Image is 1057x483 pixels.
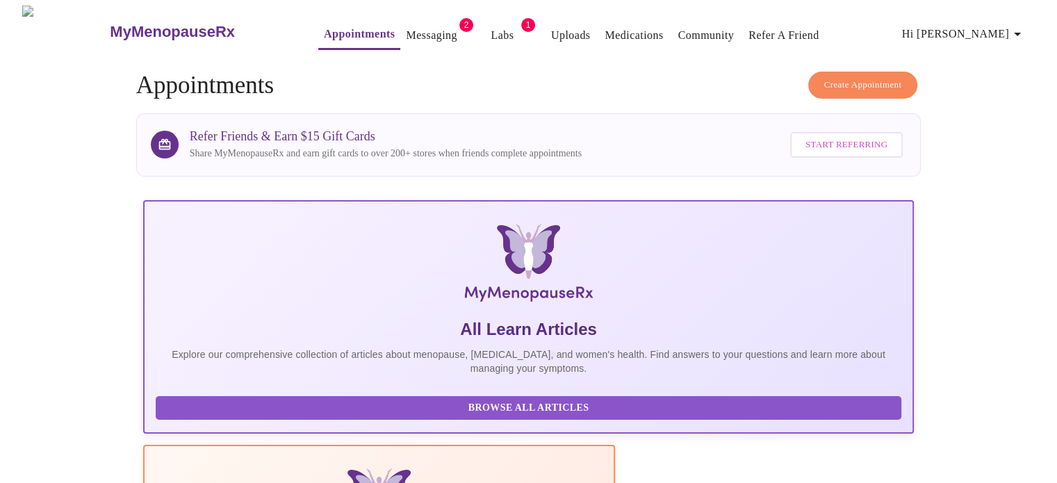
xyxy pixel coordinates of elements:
[805,137,887,153] span: Start Referring
[170,400,888,417] span: Browse All Articles
[551,26,591,45] a: Uploads
[400,22,462,49] button: Messaging
[156,401,906,413] a: Browse All Articles
[190,129,582,144] h3: Refer Friends & Earn $15 Gift Cards
[808,72,918,99] button: Create Appointment
[324,24,395,44] a: Appointments
[787,125,906,165] a: Start Referring
[110,23,235,41] h3: MyMenopauseRx
[459,18,473,32] span: 2
[480,22,525,49] button: Labs
[271,224,785,307] img: MyMenopauseRx Logo
[599,22,669,49] button: Medications
[108,8,290,56] a: MyMenopauseRx
[896,20,1031,48] button: Hi [PERSON_NAME]
[521,18,535,32] span: 1
[748,26,819,45] a: Refer a Friend
[156,396,902,420] button: Browse All Articles
[22,6,108,58] img: MyMenopauseRx Logo
[318,20,400,50] button: Appointments
[902,24,1026,44] span: Hi [PERSON_NAME]
[491,26,514,45] a: Labs
[156,318,902,341] h5: All Learn Articles
[136,72,921,99] h4: Appointments
[605,26,663,45] a: Medications
[673,22,740,49] button: Community
[546,22,596,49] button: Uploads
[743,22,825,49] button: Refer a Friend
[406,26,457,45] a: Messaging
[790,132,903,158] button: Start Referring
[156,347,902,375] p: Explore our comprehensive collection of articles about menopause, [MEDICAL_DATA], and women's hea...
[824,77,902,93] span: Create Appointment
[190,147,582,161] p: Share MyMenopauseRx and earn gift cards to over 200+ stores when friends complete appointments
[678,26,735,45] a: Community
